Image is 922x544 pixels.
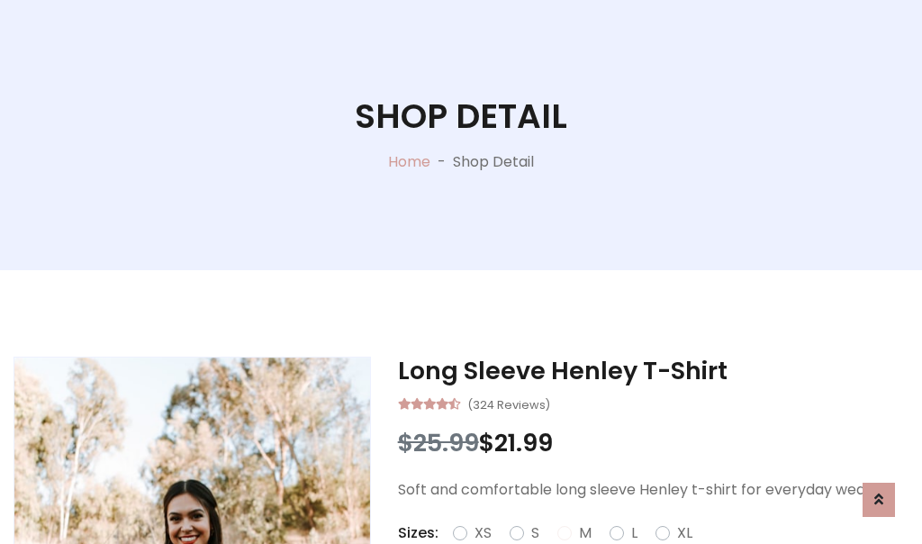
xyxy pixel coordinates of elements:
label: S [531,522,539,544]
p: Soft and comfortable long sleeve Henley t-shirt for everyday wear. [398,479,908,501]
label: M [579,522,592,544]
label: XL [677,522,692,544]
a: Home [388,151,430,172]
span: 21.99 [494,426,553,459]
span: $25.99 [398,426,479,459]
small: (324 Reviews) [467,393,550,414]
h1: Shop Detail [355,96,567,137]
p: Sizes: [398,522,438,544]
h3: Long Sleeve Henley T-Shirt [398,357,908,385]
p: - [430,151,453,173]
p: Shop Detail [453,151,534,173]
label: XS [475,522,492,544]
h3: $ [398,429,908,458]
label: L [631,522,637,544]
